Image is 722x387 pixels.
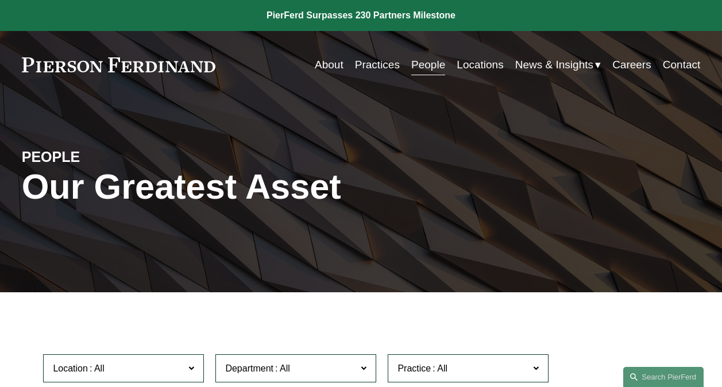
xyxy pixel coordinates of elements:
[612,54,651,76] a: Careers
[22,148,191,167] h4: PEOPLE
[53,363,88,373] span: Location
[515,55,593,75] span: News & Insights
[315,54,343,76] a: About
[355,54,400,76] a: Practices
[397,363,431,373] span: Practice
[22,167,474,207] h1: Our Greatest Asset
[663,54,700,76] a: Contact
[515,54,601,76] a: folder dropdown
[623,367,704,387] a: Search this site
[457,54,503,76] a: Locations
[225,363,273,373] span: Department
[411,54,445,76] a: People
